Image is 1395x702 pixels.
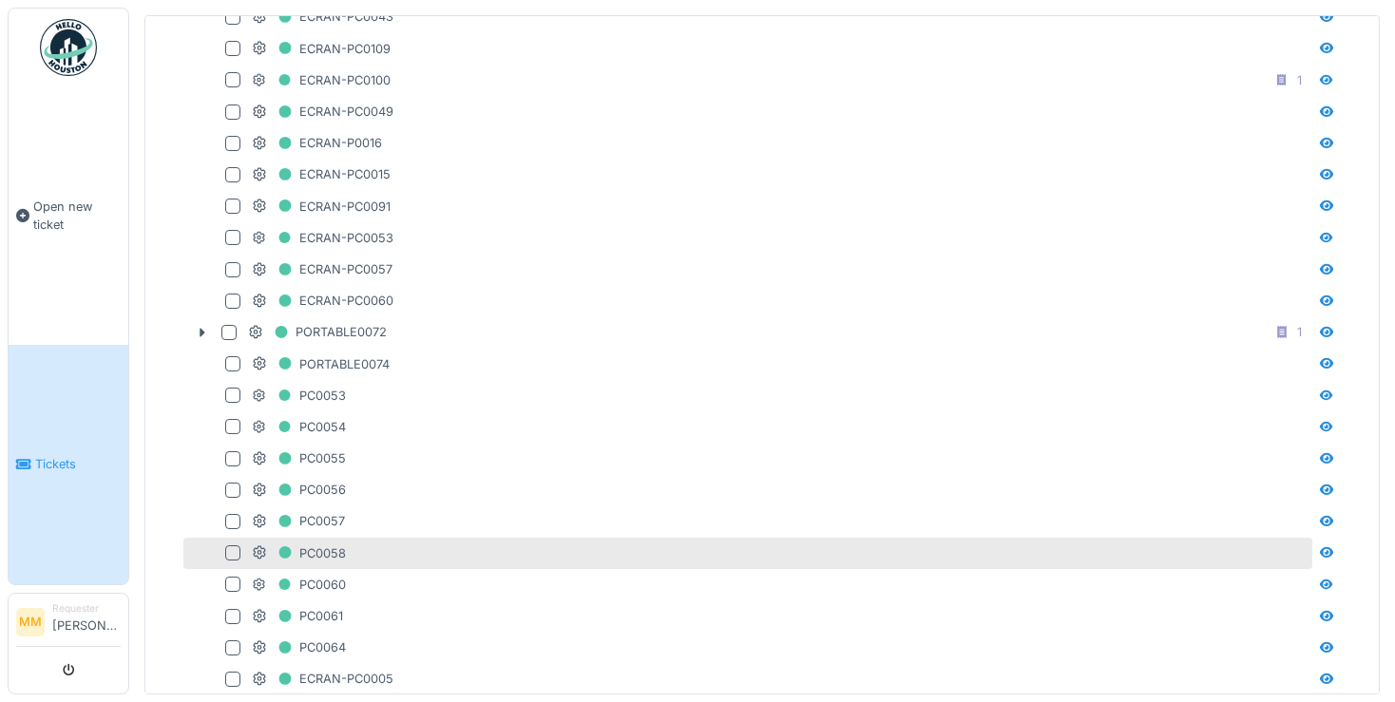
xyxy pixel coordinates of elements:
[9,345,128,585] a: Tickets
[252,352,390,376] div: PORTABLE0074
[252,446,346,470] div: PC0055
[16,601,121,647] a: MM Requester[PERSON_NAME]
[252,195,391,218] div: ECRAN-PC0091
[252,37,391,61] div: ECRAN-PC0109
[252,257,392,281] div: ECRAN-PC0057
[252,636,346,659] div: PC0064
[252,100,393,123] div: ECRAN-PC0049
[9,86,128,345] a: Open new ticket
[1297,71,1302,89] div: 1
[40,19,97,76] img: Badge_color-CXgf-gQk.svg
[52,601,121,642] li: [PERSON_NAME]
[252,509,345,533] div: PC0057
[252,162,391,186] div: ECRAN-PC0015
[252,289,393,313] div: ECRAN-PC0060
[52,601,121,616] div: Requester
[252,604,343,628] div: PC0061
[16,608,45,636] li: MM
[1297,323,1302,341] div: 1
[252,131,382,155] div: ECRAN-P0016
[252,384,346,408] div: PC0053
[252,573,346,597] div: PC0060
[252,478,346,502] div: PC0056
[33,198,121,234] span: Open new ticket
[35,455,121,473] span: Tickets
[252,68,391,92] div: ECRAN-PC0100
[252,541,346,565] div: PC0058
[252,667,393,691] div: ECRAN-PC0005
[252,226,393,250] div: ECRAN-PC0053
[252,5,393,28] div: ECRAN-PC0043
[248,320,387,344] div: PORTABLE0072
[252,415,346,439] div: PC0054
